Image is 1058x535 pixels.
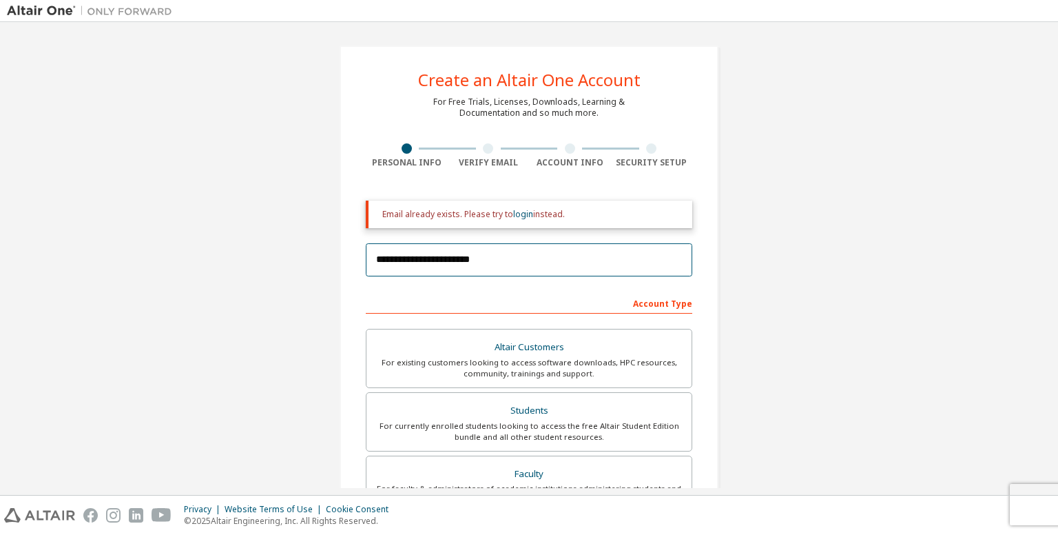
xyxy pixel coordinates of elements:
[184,504,225,515] div: Privacy
[375,421,683,443] div: For currently enrolled students looking to access the free Altair Student Edition bundle and all ...
[7,4,179,18] img: Altair One
[326,504,397,515] div: Cookie Consent
[225,504,326,515] div: Website Terms of Use
[529,157,611,168] div: Account Info
[184,515,397,527] p: © 2025 Altair Engineering, Inc. All Rights Reserved.
[382,209,681,220] div: Email already exists. Please try to instead.
[152,508,172,523] img: youtube.svg
[418,72,641,88] div: Create an Altair One Account
[366,292,692,314] div: Account Type
[513,208,533,220] a: login
[4,508,75,523] img: altair_logo.svg
[375,465,683,484] div: Faculty
[106,508,121,523] img: instagram.svg
[375,401,683,421] div: Students
[448,157,530,168] div: Verify Email
[366,157,448,168] div: Personal Info
[83,508,98,523] img: facebook.svg
[611,157,693,168] div: Security Setup
[129,508,143,523] img: linkedin.svg
[375,357,683,379] div: For existing customers looking to access software downloads, HPC resources, community, trainings ...
[433,97,625,119] div: For Free Trials, Licenses, Downloads, Learning & Documentation and so much more.
[375,483,683,505] div: For faculty & administrators of academic institutions administering students and accessing softwa...
[375,338,683,357] div: Altair Customers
